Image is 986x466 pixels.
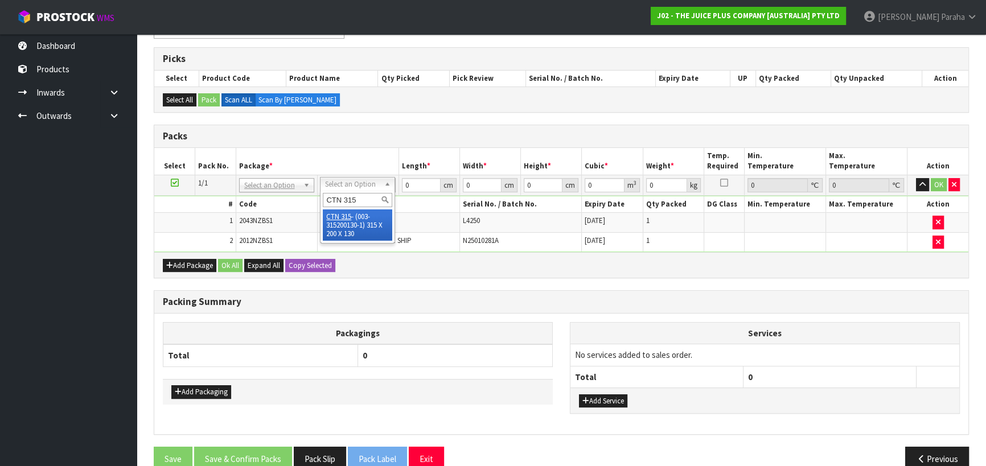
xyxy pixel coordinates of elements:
[808,178,823,192] div: ℃
[582,148,643,175] th: Cubic
[502,178,517,192] div: cm
[236,148,398,175] th: Package
[199,71,286,86] th: Product Code
[450,71,526,86] th: Pick Review
[526,71,656,86] th: Serial No. / Batch No.
[651,7,846,25] a: J02 - THE JUICE PLUS COMPANY [AUSTRALIA] PTY LTD
[826,148,907,175] th: Max. Temperature
[687,178,701,192] div: kg
[198,178,208,188] span: 1/1
[239,236,273,245] span: 2012NZBS1
[441,178,457,192] div: cm
[163,296,960,307] h3: Packing Summary
[97,13,114,23] small: WMS
[154,71,199,86] th: Select
[585,236,605,245] span: [DATE]
[378,71,450,86] th: Qty Picked
[582,196,643,213] th: Expiry Date
[321,236,412,245] span: PREMIUM PACK - SINGLE SHIP
[579,394,627,408] button: Add Service
[655,71,730,86] th: Expiry Date
[585,216,605,225] span: [DATE]
[163,344,358,366] th: Total
[154,148,195,175] th: Select
[931,178,947,192] button: OK
[889,178,904,192] div: ℃
[244,259,284,273] button: Expand All
[745,196,826,213] th: Min. Temperature
[730,71,755,86] th: UP
[236,196,317,213] th: Code
[878,11,939,22] span: [PERSON_NAME]
[941,11,965,22] span: Paraha
[163,53,960,64] h3: Picks
[643,196,704,213] th: Qty Packed
[646,236,650,245] span: 1
[459,148,520,175] th: Width
[826,196,907,213] th: Max. Temperature
[570,344,959,366] td: No services added to sales order.
[198,93,220,107] button: Pack
[17,10,31,24] img: cube-alt.png
[163,131,960,142] h3: Packs
[398,148,459,175] th: Length
[255,93,340,107] label: Scan By [PERSON_NAME]
[323,209,392,241] li: - (003-315200130-1) 315 X 200 X 130
[326,212,351,221] em: CTN 315
[317,196,459,213] th: Name
[625,178,640,192] div: m
[748,372,753,382] span: 0
[195,148,236,175] th: Pack No.
[907,148,968,175] th: Action
[363,350,367,361] span: 0
[36,10,95,24] span: ProStock
[286,71,378,86] th: Product Name
[562,178,578,192] div: cm
[171,385,231,399] button: Add Packaging
[463,236,499,245] span: N25010281A
[521,148,582,175] th: Height
[646,216,650,225] span: 1
[922,71,968,86] th: Action
[463,216,480,225] span: L4250
[244,179,299,192] span: Select an Option
[229,236,233,245] span: 2
[634,179,636,187] sup: 3
[704,148,745,175] th: Temp. Required
[570,323,959,344] th: Services
[218,259,243,273] button: Ok All
[163,259,216,273] button: Add Package
[154,196,236,213] th: #
[704,196,745,213] th: DG Class
[657,11,840,20] strong: J02 - THE JUICE PLUS COMPANY [AUSTRALIA] PTY LTD
[643,148,704,175] th: Weight
[221,93,256,107] label: Scan ALL
[163,93,196,107] button: Select All
[745,148,826,175] th: Min. Temperature
[248,261,280,270] span: Expand All
[163,322,553,344] th: Packagings
[325,178,380,191] span: Select an Option
[285,259,335,273] button: Copy Selected
[755,71,831,86] th: Qty Packed
[229,216,233,225] span: 1
[459,196,582,213] th: Serial No. / Batch No.
[831,71,922,86] th: Qty Unpacked
[570,366,743,387] th: Total
[907,196,968,213] th: Action
[239,216,273,225] span: 2043NZBS1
